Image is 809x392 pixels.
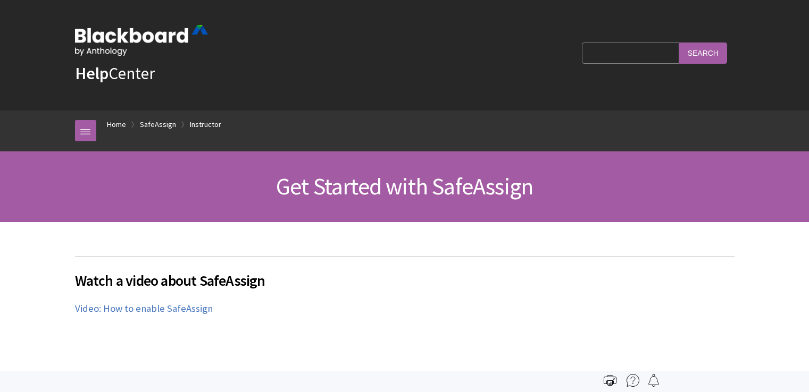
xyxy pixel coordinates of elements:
[679,42,727,63] input: Search
[647,374,660,387] img: Follow this page
[140,118,176,131] a: SafeAssign
[107,118,126,131] a: Home
[75,63,109,84] strong: Help
[75,63,155,84] a: HelpCenter
[604,374,616,387] img: Print
[75,302,213,315] a: Video: How to enable SafeAssign
[190,118,221,131] a: Instructor
[627,374,639,387] img: More help
[75,25,208,56] img: Blackboard by Anthology
[276,172,533,201] span: Get Started with SafeAssign
[75,256,735,292] h2: Watch a video about SafeAssign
